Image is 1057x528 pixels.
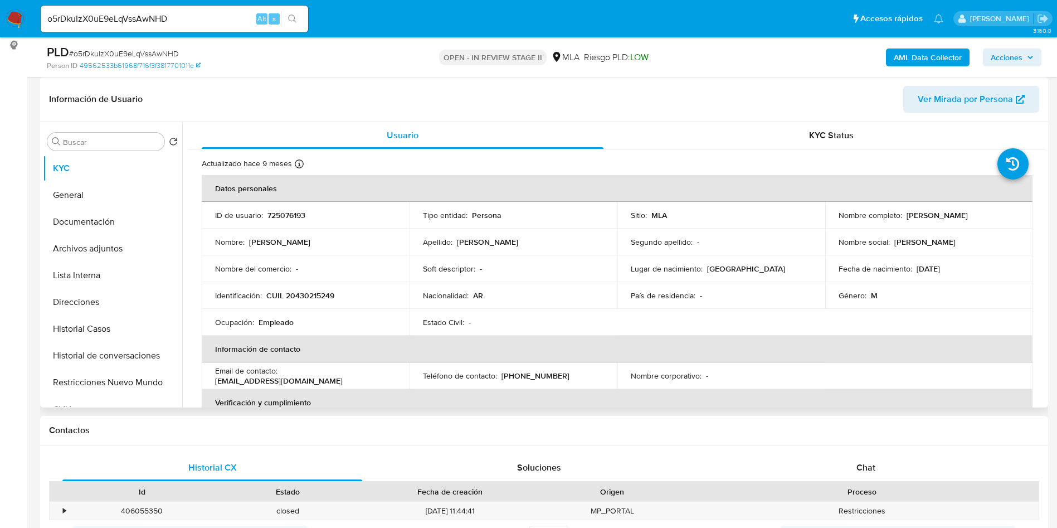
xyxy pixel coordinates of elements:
[839,210,902,220] p: Nombre completo :
[266,290,334,301] p: CUIL 20430215249
[631,237,693,247] p: Segundo apellido :
[917,264,940,274] p: [DATE]
[631,371,702,381] p: Nombre corporativo :
[202,158,292,169] p: Actualizado hace 9 meses
[215,317,254,327] p: Ocupación :
[856,461,875,474] span: Chat
[631,290,695,301] p: País de residencia :
[49,425,1039,436] h1: Contactos
[43,316,182,342] button: Historial Casos
[387,129,418,142] span: Usuario
[860,13,923,25] span: Accesos rápidos
[894,237,956,247] p: [PERSON_NAME]
[539,502,685,520] div: MP_PORTAL
[423,237,452,247] p: Apellido :
[63,137,160,147] input: Buscar
[547,486,678,497] div: Origen
[907,210,968,220] p: [PERSON_NAME]
[43,235,182,262] button: Archivos adjuntos
[267,210,305,220] p: 725076193
[223,486,353,497] div: Estado
[983,49,1041,66] button: Acciones
[1037,13,1049,25] a: Salir
[423,264,475,274] p: Soft descriptor :
[423,371,497,381] p: Teléfono de contacto :
[215,376,343,386] p: [EMAIL_ADDRESS][DOMAIN_NAME]
[839,290,866,301] p: Género :
[903,86,1039,113] button: Ver Mirada por Persona
[77,486,207,497] div: Id
[706,371,708,381] p: -
[202,336,1032,362] th: Información de contacto
[423,317,464,327] p: Estado Civil :
[43,369,182,396] button: Restricciones Nuevo Mundo
[215,237,245,247] p: Nombre :
[918,86,1013,113] span: Ver Mirada por Persona
[517,461,561,474] span: Soluciones
[215,366,277,376] p: Email de contacto :
[169,137,178,149] button: Volver al orden por defecto
[43,396,182,423] button: CVU
[202,175,1032,202] th: Datos personales
[47,43,69,61] b: PLD
[43,182,182,209] button: General
[63,506,66,516] div: •
[651,210,667,220] p: MLA
[259,317,294,327] p: Empleado
[215,210,263,220] p: ID de usuario :
[52,137,61,146] button: Buscar
[630,51,649,64] span: LOW
[685,502,1039,520] div: Restricciones
[809,129,854,142] span: KYC Status
[839,264,912,274] p: Fecha de nacimiento :
[551,51,579,64] div: MLA
[257,13,266,24] span: Alt
[69,48,179,59] span: # o5rDkuIzX0uE9eLqVssAwNHD
[423,210,467,220] p: Tipo entidad :
[47,61,77,71] b: Person ID
[43,155,182,182] button: KYC
[700,290,702,301] p: -
[215,502,361,520] div: closed
[296,264,298,274] p: -
[894,49,962,66] b: AML Data Collector
[472,210,501,220] p: Persona
[457,237,518,247] p: [PERSON_NAME]
[473,290,483,301] p: AR
[697,237,699,247] p: -
[970,13,1033,24] p: valeria.duch@mercadolibre.com
[871,290,878,301] p: M
[361,502,539,520] div: [DATE] 11:44:41
[69,502,215,520] div: 406055350
[423,290,469,301] p: Nacionalidad :
[369,486,532,497] div: Fecha de creación
[934,14,943,23] a: Notificaciones
[693,486,1031,497] div: Proceso
[281,11,304,27] button: search-icon
[886,49,970,66] button: AML Data Collector
[43,262,182,289] button: Lista Interna
[480,264,482,274] p: -
[584,51,649,64] span: Riesgo PLD:
[43,209,182,235] button: Documentación
[991,49,1022,66] span: Acciones
[215,290,262,301] p: Identificación :
[188,461,237,474] span: Historial CX
[49,94,143,105] h1: Información de Usuario
[43,289,182,316] button: Direcciones
[43,342,182,369] button: Historial de conversaciones
[501,371,569,381] p: [PHONE_NUMBER]
[41,12,308,26] input: Buscar usuario o caso...
[631,210,647,220] p: Sitio :
[215,264,291,274] p: Nombre del comercio :
[1033,26,1051,35] span: 3.160.0
[469,317,471,327] p: -
[839,237,890,247] p: Nombre social :
[439,50,547,65] p: OPEN - IN REVIEW STAGE II
[202,389,1032,416] th: Verificación y cumplimiento
[249,237,310,247] p: [PERSON_NAME]
[707,264,785,274] p: [GEOGRAPHIC_DATA]
[80,61,201,71] a: 49562533b61968f716f3f3817701011c
[631,264,703,274] p: Lugar de nacimiento :
[272,13,276,24] span: s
